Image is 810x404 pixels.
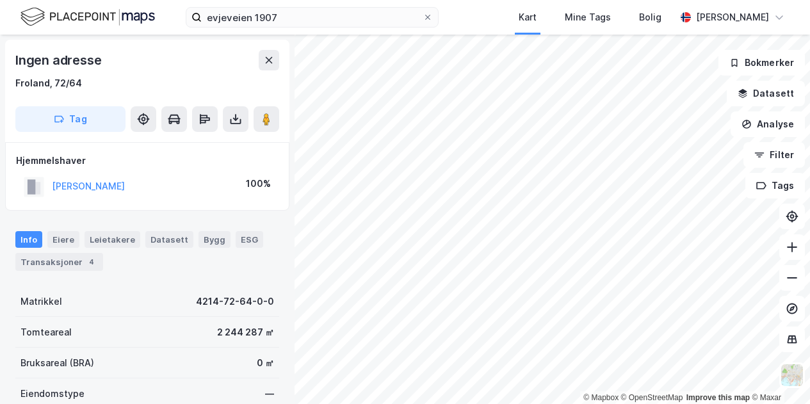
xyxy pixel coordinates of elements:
div: Bolig [639,10,661,25]
div: 2 244 287 ㎡ [217,325,274,340]
div: ESG [236,231,263,248]
div: Mine Tags [565,10,611,25]
a: OpenStreetMap [621,393,683,402]
iframe: Chat Widget [746,343,810,404]
div: Bygg [198,231,231,248]
div: Kart [519,10,537,25]
div: Froland, 72/64 [15,76,82,91]
div: Leietakere [85,231,140,248]
input: Søk på adresse, matrikkel, gårdeiere, leietakere eller personer [202,8,423,27]
button: Analyse [731,111,805,137]
button: Datasett [727,81,805,106]
div: 4214-72-64-0-0 [196,294,274,309]
div: [PERSON_NAME] [696,10,769,25]
div: Kontrollprogram for chat [746,343,810,404]
div: Datasett [145,231,193,248]
button: Tag [15,106,126,132]
div: Matrikkel [20,294,62,309]
div: Bruksareal (BRA) [20,355,94,371]
div: Info [15,231,42,248]
div: 100% [246,176,271,191]
a: Mapbox [583,393,619,402]
div: Ingen adresse [15,50,104,70]
button: Tags [745,173,805,198]
button: Bokmerker [718,50,805,76]
button: Filter [743,142,805,168]
div: Transaksjoner [15,253,103,271]
div: Tomteareal [20,325,72,340]
a: Improve this map [686,393,750,402]
img: logo.f888ab2527a4732fd821a326f86c7f29.svg [20,6,155,28]
div: 0 ㎡ [257,355,274,371]
div: 4 [85,255,98,268]
div: Eiendomstype [20,386,85,401]
div: — [265,386,274,401]
div: Eiere [47,231,79,248]
div: Hjemmelshaver [16,153,279,168]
